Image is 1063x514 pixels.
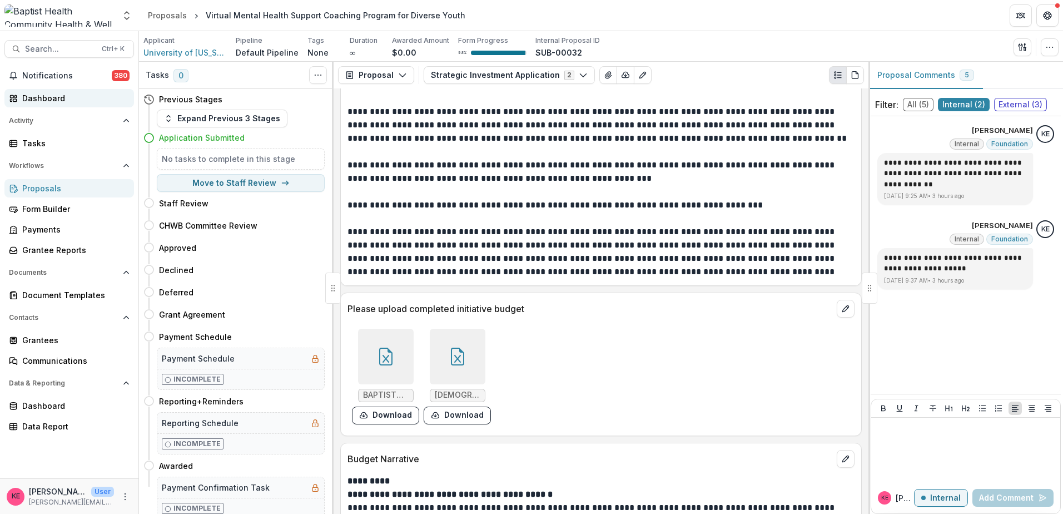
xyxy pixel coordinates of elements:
button: Open Contacts [4,309,134,327]
p: User [91,487,114,497]
button: Expand Previous 3 Stages [157,110,287,127]
button: Bold [877,402,890,415]
div: Katie E [1041,226,1050,233]
p: [PERSON_NAME] [972,125,1033,136]
span: External ( 3 ) [994,98,1047,111]
span: Contacts [9,314,118,322]
button: edit [837,300,855,318]
h5: Payment Confirmation Task [162,482,270,493]
p: Awarded Amount [392,36,449,46]
p: Internal [930,493,961,503]
h4: Declined [159,264,193,276]
button: View Attached Files [599,66,617,84]
p: Duration [350,36,377,46]
div: Proposals [148,9,187,21]
button: PDF view [846,66,864,84]
nav: breadcrumb [143,7,470,23]
button: Edit as form [634,66,652,84]
button: Proposal Comments [868,62,983,89]
div: Katie E [881,495,888,501]
p: Budget Narrative [347,452,832,466]
p: Applicant [143,36,175,46]
a: Form Builder [4,200,134,218]
span: Search... [25,45,95,54]
p: Incomplete [173,439,221,449]
button: Align Right [1041,402,1055,415]
button: Internal [914,489,968,507]
p: Incomplete [173,374,221,384]
button: Underline [893,402,906,415]
button: Align Center [1025,402,1039,415]
h4: Approved [159,242,196,254]
p: [DATE] 9:37 AM • 3 hours ago [884,276,1026,285]
button: Strike [926,402,940,415]
h5: Reporting Schedule [162,417,239,429]
h4: CHWB Committee Review [159,220,257,231]
p: Tags [307,36,324,46]
p: 98 % [458,49,466,57]
p: Filter: [875,98,898,111]
p: [PERSON_NAME] [972,220,1033,231]
a: Grantee Reports [4,241,134,259]
span: Foundation [991,235,1028,243]
div: Virtual Mental Health Support Coaching Program for Diverse Youth [206,9,465,21]
div: Dashboard [22,92,125,104]
span: Data & Reporting [9,379,118,387]
button: download-form-response [424,407,491,424]
a: Proposals [143,7,191,23]
button: Search... [4,40,134,58]
p: [DATE] 9:25 AM • 3 hours ago [884,192,1026,200]
div: Katie E [1041,131,1050,138]
button: edit [837,450,855,468]
button: Bullet List [976,402,989,415]
span: Workflows [9,162,118,170]
p: Incomplete [173,503,221,513]
span: 380 [112,70,130,81]
span: Activity [9,117,118,125]
p: ∞ [350,47,355,58]
button: Notifications380 [4,67,134,85]
a: Tasks [4,134,134,152]
div: Katie E [12,493,20,500]
button: Open Data & Reporting [4,374,134,392]
div: Communications [22,355,125,367]
h4: Previous Stages [159,93,222,105]
h5: No tasks to complete in this stage [162,153,320,165]
div: Payments [22,224,125,235]
span: Internal [955,140,979,148]
span: [DEMOGRAPHIC_DATA] HEALTH - 3 yr BH Budget - Application.xlsx [435,391,480,400]
h3: Tasks [146,71,169,80]
span: Foundation [991,140,1028,148]
p: Pipeline [236,36,262,46]
button: Partners [1010,4,1032,27]
span: 0 [173,69,188,82]
span: BAPTIST HEALTH - 1 yr BH Budget - Application.xlsx [363,391,409,400]
button: Strategic Investment Application2 [424,66,595,84]
a: Document Templates [4,286,134,304]
h4: Grant Agreement [159,309,225,320]
a: Data Report [4,417,134,436]
h4: Application Submitted [159,132,245,144]
span: Documents [9,269,118,276]
p: Please upload completed initiative budget [347,302,832,315]
button: download-form-response [352,407,419,424]
a: University of [US_STATE] Foundation, Inc. [143,47,227,58]
p: [PERSON_NAME] [29,486,87,497]
button: Open Documents [4,264,134,281]
div: Ctrl + K [100,43,127,55]
p: Form Progress [458,36,508,46]
button: Open Workflows [4,157,134,175]
p: $0.00 [392,47,416,58]
p: [PERSON_NAME] [896,492,914,504]
button: Proposal [338,66,414,84]
a: Grantees [4,331,134,349]
button: Italicize [910,402,923,415]
h4: Reporting+Reminders [159,396,244,407]
div: [DEMOGRAPHIC_DATA] HEALTH - 3 yr BH Budget - Application.xlsxdownload-form-response [424,329,491,424]
div: BAPTIST HEALTH - 1 yr BH Budget - Application.xlsxdownload-form-response [352,329,419,424]
a: Payments [4,220,134,239]
button: Plaintext view [829,66,847,84]
h4: Awarded [159,460,193,472]
p: [PERSON_NAME][EMAIL_ADDRESS][DOMAIN_NAME] [29,497,114,507]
